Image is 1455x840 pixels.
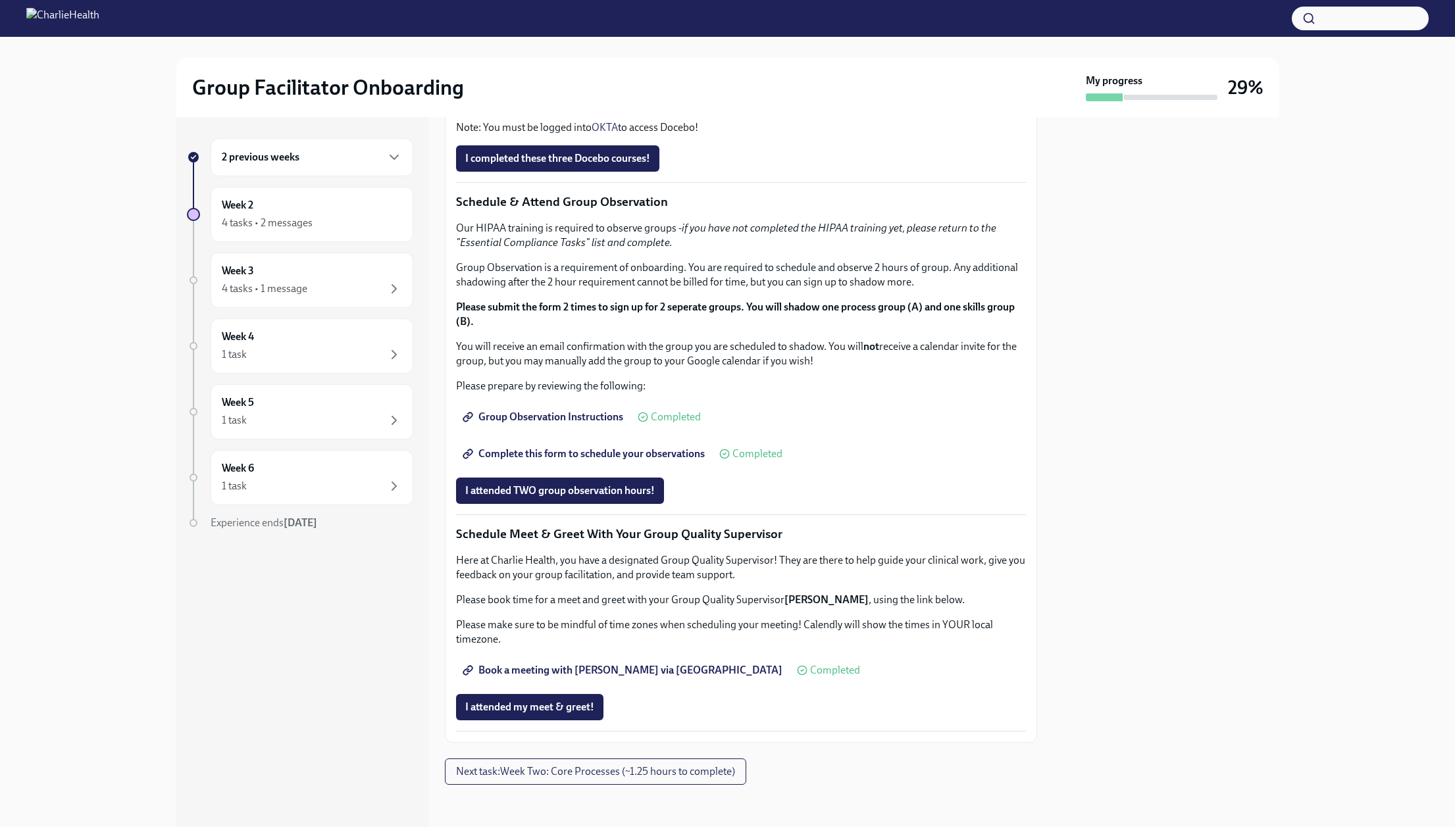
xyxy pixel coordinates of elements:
a: Week 34 tasks • 1 message [187,253,413,308]
a: Week 41 task [187,318,413,374]
div: 1 task [222,347,247,362]
strong: Please submit the form 2 times to sign up for 2 seperate groups. You will shadow one process grou... [456,301,1015,328]
a: Complete this form to schedule your observations [456,441,714,467]
p: Schedule & Attend Group Observation [456,193,1026,210]
a: Book a meeting with [PERSON_NAME] via [GEOGRAPHIC_DATA] [456,657,792,683]
button: Next task:Week Two: Core Processes (~1.25 hours to complete) [445,758,746,785]
div: 1 task [222,413,247,428]
span: Completed [651,412,701,422]
span: Complete this form to schedule your observations [465,447,705,460]
div: 2 previous weeks [211,138,413,176]
div: 4 tasks • 1 message [222,282,307,296]
h3: 29% [1228,76,1264,99]
div: 1 task [222,479,247,493]
button: I attended TWO group observation hours! [456,478,664,504]
h2: Group Facilitator Onboarding [192,74,464,101]
p: Group Observation is a requirement of onboarding. You are required to schedule and observe 2 hour... [456,260,1026,289]
p: Here at Charlie Health, you have a designated Group Quality Supervisor! They are there to help gu... [456,553,1026,582]
a: Week 51 task [187,384,413,439]
h6: Week 4 [222,330,254,344]
p: Our HIPAA training is required to observe groups - [456,221,1026,250]
em: if you have not completed the HIPAA training yet, please return to the "Essential Compliance Task... [456,222,996,249]
span: Experience ends [211,516,317,529]
strong: [DATE] [284,516,317,529]
strong: not [863,340,879,353]
p: Please prepare by reviewing the following: [456,379,1026,393]
p: Please book time for a meet and greet with your Group Quality Supervisor , using the link below. [456,593,1026,607]
button: I attended my meet & greet! [456,694,603,720]
a: Week 24 tasks • 2 messages [187,187,413,242]
h6: Week 3 [222,264,254,278]
div: 4 tasks • 2 messages [222,216,313,230]
span: Group Observation Instructions [465,410,623,424]
h6: Week 6 [222,461,254,476]
span: Completed [732,449,782,459]
strong: [PERSON_NAME] [784,593,869,606]
span: I completed these three Docebo courses! [465,152,650,165]
p: Please make sure to be mindful of time zones when scheduling your meeting! Calendly will show the... [456,618,1026,647]
button: I completed these three Docebo courses! [456,145,659,172]
a: Group Observation Instructions [456,404,632,430]
p: You will receive an email confirmation with the group you are scheduled to shadow. You will recei... [456,339,1026,368]
span: Completed [810,665,860,676]
span: I attended my meet & greet! [465,701,594,714]
h6: Week 5 [222,395,254,410]
p: Note: You must be logged into to access Docebo! [456,120,1026,135]
span: Next task : Week Two: Core Processes (~1.25 hours to complete) [456,765,735,778]
h6: Week 2 [222,198,253,212]
p: Schedule Meet & Greet With Your Group Quality Supervisor [456,526,1026,543]
span: Book a meeting with [PERSON_NAME] via [GEOGRAPHIC_DATA] [465,664,782,677]
span: I attended TWO group observation hours! [465,484,655,497]
a: OKTA [592,121,618,134]
h6: 2 previous weeks [222,150,299,164]
strong: My progress [1086,74,1142,88]
img: CharlieHealth [26,8,99,29]
a: Week 61 task [187,450,413,505]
